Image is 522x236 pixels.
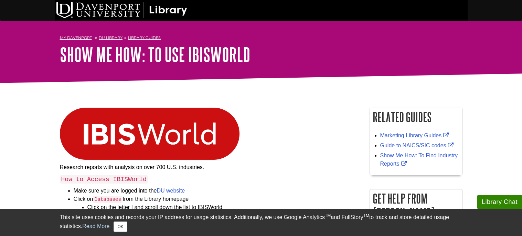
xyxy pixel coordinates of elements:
a: DU website [157,188,185,194]
sup: TM [363,213,369,218]
li: Click on from the Library homepage [74,195,359,220]
code: How to Access IBISWorld [60,175,148,184]
li: Click on the letter I and scroll down the list to IBISWorld [87,203,359,212]
nav: breadcrumb [60,33,462,44]
a: My Davenport [60,35,92,41]
a: Link opens in new window [380,142,455,148]
a: Link opens in new window [380,153,458,167]
button: Library Chat [477,195,522,209]
p: Research reports with analysis on over 700 U.S. industries. [60,163,359,171]
a: DU Library [99,35,122,40]
h2: Related Guides [370,108,462,126]
button: Close [114,222,127,232]
code: Databases [93,196,122,203]
img: ibisworld logo [60,108,239,160]
a: Library Guides [128,35,161,40]
div: This site uses cookies and records your IP address for usage statistics. Additionally, we use Goo... [60,213,462,232]
a: Show Me How: To Use IBISWorld [60,44,250,65]
a: Link opens in new window [380,132,451,138]
img: DU Library [56,2,187,18]
h2: Get Help From [PERSON_NAME] [370,189,462,222]
a: Read More [82,223,109,229]
sup: TM [325,213,331,218]
li: Make sure you are logged into the [74,187,359,195]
